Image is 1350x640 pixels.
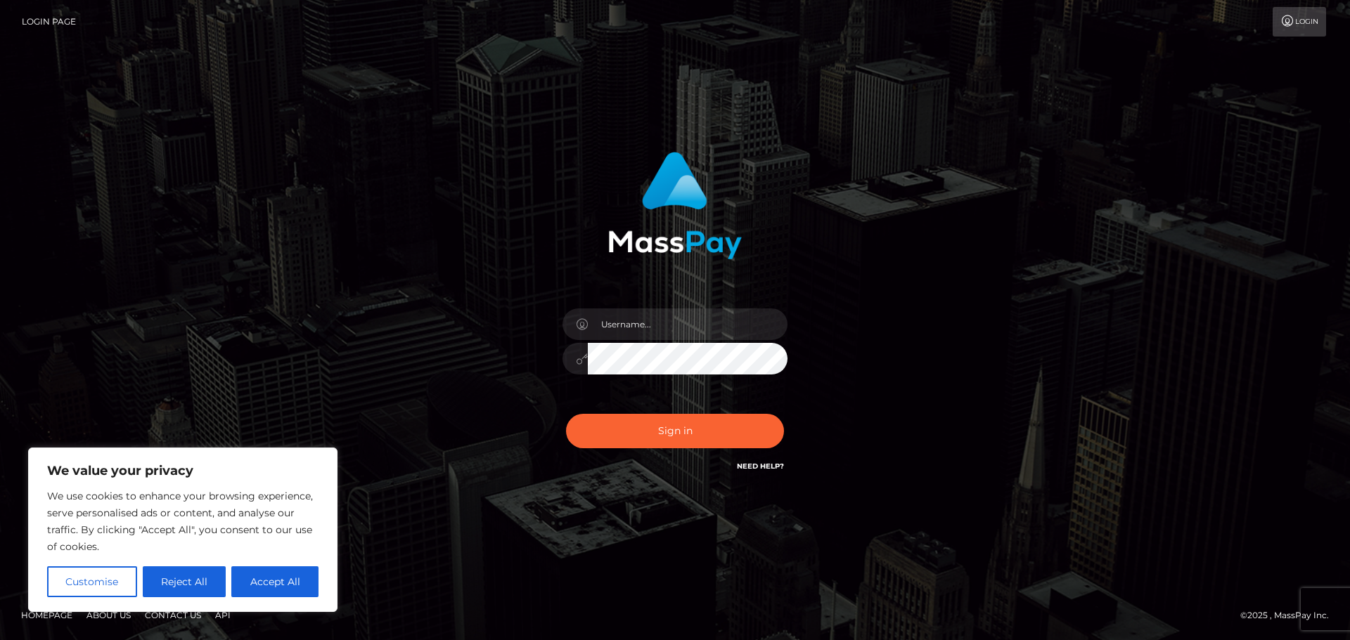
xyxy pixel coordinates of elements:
[143,566,226,597] button: Reject All
[608,152,742,259] img: MassPay Login
[28,448,337,612] div: We value your privacy
[1273,7,1326,37] a: Login
[231,566,319,597] button: Accept All
[47,566,137,597] button: Customise
[737,462,784,471] a: Need Help?
[566,414,784,448] button: Sign in
[15,604,78,626] a: Homepage
[47,488,319,555] p: We use cookies to enhance your browsing experience, serve personalised ads or content, and analys...
[139,604,207,626] a: Contact Us
[588,308,787,340] input: Username...
[81,604,136,626] a: About Us
[1240,608,1339,623] div: © 2025 , MassPay Inc.
[22,7,76,37] a: Login Page
[210,604,236,626] a: API
[47,462,319,479] p: We value your privacy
